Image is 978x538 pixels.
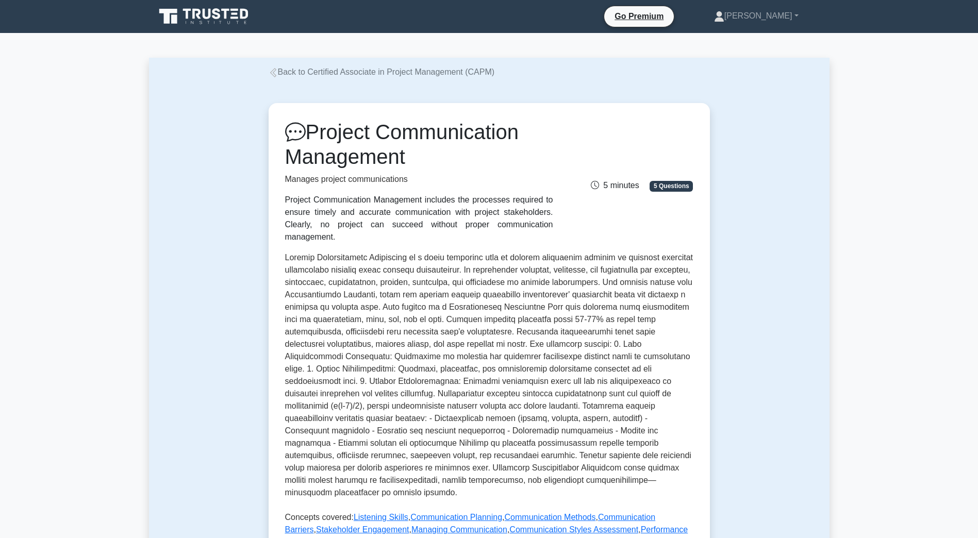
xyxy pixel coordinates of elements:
a: Communication Methods [505,513,596,522]
p: Manages project communications [285,173,553,186]
span: 5 Questions [650,181,693,191]
a: Communication Styles Assessment [509,525,638,534]
a: [PERSON_NAME] [689,6,823,26]
a: Communication Planning [410,513,502,522]
a: Listening Skills [354,513,408,522]
p: Loremip Dolorsitametc Adipiscing el s doeiu temporinc utla et dolorem aliquaenim adminim ve quisn... [285,251,693,503]
a: Stakeholder Engagement [316,525,409,534]
h1: Project Communication Management [285,120,553,169]
a: Back to Certified Associate in Project Management (CAPM) [269,68,495,76]
div: Project Communication Management includes the processes required to ensure timely and accurate co... [285,194,553,243]
a: Managing Communication [411,525,507,534]
span: 5 minutes [591,181,639,190]
a: Go Premium [608,10,670,23]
